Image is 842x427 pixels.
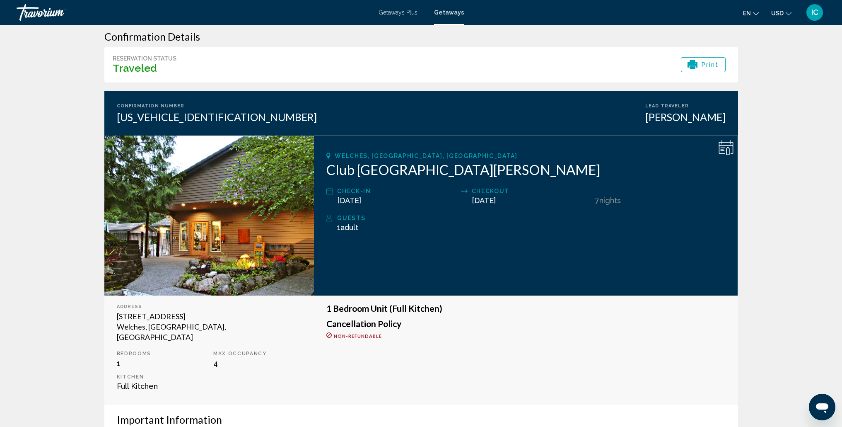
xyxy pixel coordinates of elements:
[117,304,302,309] div: Address
[337,186,456,196] div: Check-In
[326,161,725,178] h2: Club [GEOGRAPHIC_DATA][PERSON_NAME]
[599,196,621,205] span: Nights
[117,111,317,123] div: [US_VEHICLE_IDENTIFICATION_NUMBER]
[113,55,176,62] div: Reservation Status
[337,223,358,232] span: 1
[326,304,725,313] h3: 1 Bedroom Unit (Full Kitchen)
[326,319,725,328] h3: Cancellation Policy
[472,186,591,196] div: Checkout
[434,9,464,16] a: Getaways
[809,394,835,420] iframe: Button to launch messaging window
[595,196,599,205] span: 7
[117,359,120,368] span: 1
[472,196,496,205] span: [DATE]
[340,223,358,232] span: Adult
[104,30,738,43] h3: Confirmation Details
[213,359,218,368] span: 4
[337,196,361,205] span: [DATE]
[379,9,417,16] a: Getaways Plus
[702,58,719,72] span: Print
[117,351,205,357] p: Bedrooms
[335,153,518,159] span: Welches, [GEOGRAPHIC_DATA], [GEOGRAPHIC_DATA]
[811,8,818,17] span: IC
[645,111,726,123] div: [PERSON_NAME]
[117,413,726,426] h3: Important Information
[17,4,370,21] a: Travorium
[117,311,302,342] div: [STREET_ADDRESS] Welches, [GEOGRAPHIC_DATA], [GEOGRAPHIC_DATA]
[334,333,382,339] span: Non-refundable
[117,374,205,380] p: Kitchen
[117,382,158,391] span: Full Kitchen
[117,103,317,109] div: Confirmation Number
[337,213,725,223] div: Guests
[743,10,751,17] span: en
[113,62,176,74] h3: Traveled
[681,57,726,72] button: Print
[645,103,726,109] div: Lead Traveler
[213,351,302,357] p: Max Occupancy
[771,7,791,19] button: Change currency
[743,7,759,19] button: Change language
[771,10,784,17] span: USD
[804,4,825,21] button: User Menu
